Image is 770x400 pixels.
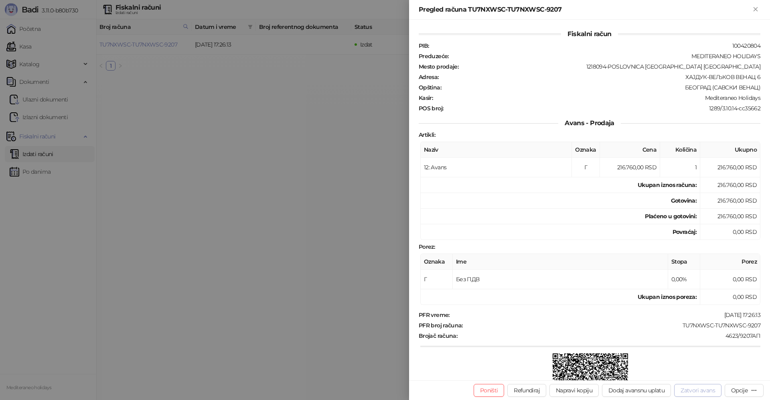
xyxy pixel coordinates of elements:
button: Zatvori avans [674,384,721,397]
td: Без ПДВ [453,270,668,289]
div: 4623/9207АП [458,332,761,339]
th: Oznaka [572,142,600,158]
td: 1 [660,158,700,177]
div: Pregled računa TU7NXWSC-TU7NXWSC-9207 [419,5,751,14]
th: Ime [453,254,668,270]
strong: Artikli : [419,131,435,138]
button: Dodaj avansnu uplatu [602,384,671,397]
div: ХАЈДУК-ВЕЉКОВ ВЕНАЦ 6 [440,73,761,81]
th: Cena [600,142,660,158]
td: 0,00 RSD [700,224,760,240]
button: Napravi kopiju [549,384,599,397]
strong: Porez : [419,243,435,250]
td: 216.760,00 RSD [700,193,760,209]
strong: Ukupan iznos računa : [638,181,697,189]
strong: POS broj : [419,105,443,112]
strong: Adresa : [419,73,439,81]
button: Refundiraj [507,384,546,397]
td: 0,00 RSD [700,270,760,289]
th: Ukupno [700,142,760,158]
button: Opcije [725,384,764,397]
td: 0,00% [668,270,700,289]
button: Poništi [474,384,505,397]
td: 216.760,00 RSD [700,177,760,193]
strong: Ukupan iznos poreza: [638,293,697,301]
div: TU7NXWSC-TU7NXWSC-9207 [464,322,761,329]
strong: Plaćeno u gotovini: [645,213,697,220]
strong: Opština : [419,84,441,91]
td: 216.760,00 RSD [700,158,760,177]
span: Fiskalni račun [561,30,618,38]
button: Zatvori [751,5,760,14]
strong: Brojač računa : [419,332,457,339]
td: 12: Avans [421,158,572,177]
strong: PFR broj računa : [419,322,463,329]
strong: Kasir : [419,94,433,102]
strong: Povraćaj: [673,228,697,236]
strong: Gotovina : [671,197,697,204]
strong: Preduzeće : [419,53,449,60]
div: 100420804 [430,42,761,49]
div: Mediteraneo Holidays [434,94,761,102]
div: 1218094-POSLOVNICA [GEOGRAPHIC_DATA] [GEOGRAPHIC_DATA] [459,63,761,70]
strong: PIB : [419,42,429,49]
th: Oznaka [421,254,453,270]
td: 216.760,00 RSD [600,158,660,177]
td: 216.760,00 RSD [700,209,760,224]
th: Stopa [668,254,700,270]
strong: Mesto prodaje : [419,63,458,70]
td: 0,00 RSD [700,289,760,305]
td: Г [572,158,600,177]
div: БЕОГРАД (САВСКИ ВЕНАЦ) [442,84,761,91]
div: Opcije [731,387,748,394]
div: 1289/3.10.14-cc35662 [444,105,761,112]
th: Naziv [421,142,572,158]
th: Količina [660,142,700,158]
strong: PFR vreme : [419,311,450,319]
span: Avans - Prodaja [558,119,620,127]
th: Porez [700,254,760,270]
td: Г [421,270,453,289]
span: Napravi kopiju [556,387,592,394]
div: [DATE] 17:26:13 [450,311,761,319]
div: MEDITERANEO HOLIDAYS [450,53,761,60]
